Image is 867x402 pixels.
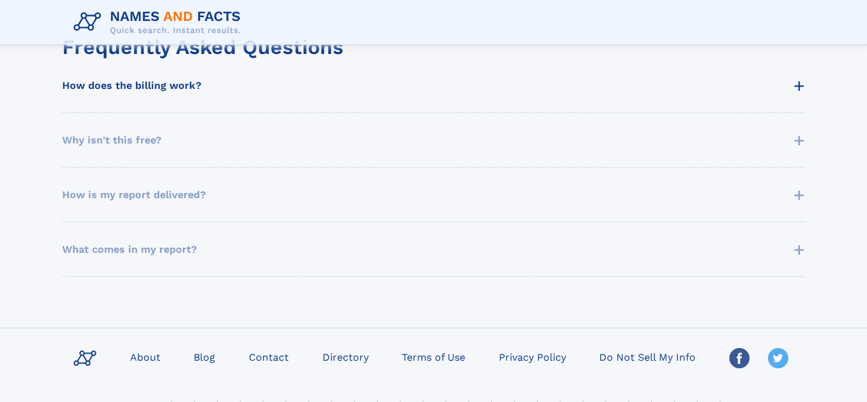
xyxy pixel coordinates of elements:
span: + [793,180,805,209]
summary: Why isn't this free? + [62,126,805,154]
span: + [793,71,805,100]
a: Directory [317,347,374,366]
span: How does the billing work? [62,78,201,93]
a: Terms of Use [397,347,470,366]
img: Logo Names and Facts [69,5,251,39]
span: Why isn't this free? [62,133,161,148]
span: + [793,235,805,264]
summary: How is my report delivered? + [62,180,805,209]
a: Contact [244,347,294,366]
a: Privacy Policy [494,347,571,366]
a: Do Not Sell My Info [594,347,701,366]
img: Facebook [729,348,750,368]
span: How is my report delivered? [62,187,206,203]
span: + [793,126,805,154]
summary: How does the billing work? + [62,71,805,100]
a: Blog [189,347,220,366]
img: Twitter [768,348,788,368]
div: Frequently Asked Questions [62,36,805,58]
summary: What comes in my report? + [62,235,805,264]
span: What comes in my report? [62,242,197,257]
a: About [125,347,166,366]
